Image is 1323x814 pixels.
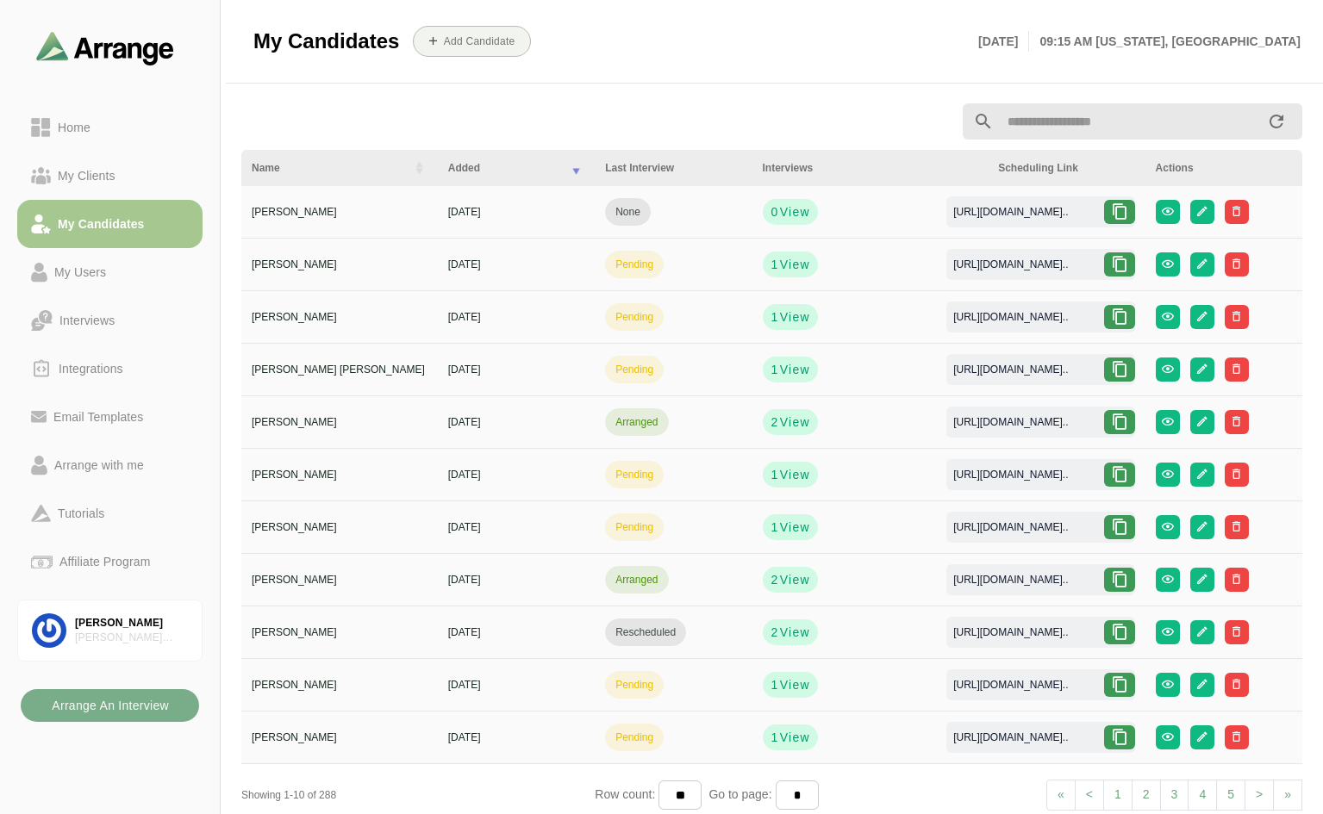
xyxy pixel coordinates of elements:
strong: 1 [770,361,778,378]
button: 2View [763,619,818,645]
div: [PERSON_NAME] [252,624,427,640]
div: [DATE] [448,624,584,640]
div: [URL][DOMAIN_NAME].. [939,677,1082,693]
strong: 0 [770,203,778,221]
span: Go to page: [702,787,775,801]
div: [DATE] [448,204,584,220]
div: [DATE] [448,309,584,325]
div: My Users [47,262,113,283]
span: View [779,308,810,326]
div: arranged [615,572,658,587]
div: [DATE] [448,730,584,745]
strong: 1 [770,676,778,693]
a: Affiliate Program [17,537,203,586]
div: [URL][DOMAIN_NAME].. [939,730,1082,745]
div: [DATE] [448,467,584,482]
div: pending [615,730,653,745]
strong: 1 [770,308,778,326]
p: [DATE] [978,31,1029,52]
i: appended action [1266,111,1287,132]
div: Showing 1-10 of 288 [241,787,595,803]
div: [PERSON_NAME] [252,730,427,745]
div: Affiliate Program [53,551,157,572]
span: View [779,203,810,221]
div: [URL][DOMAIN_NAME].. [939,414,1082,430]
b: Arrange An Interview [51,689,169,722]
div: [DATE] [448,414,584,430]
strong: 1 [770,729,778,746]
button: 1View [763,304,818,330]
a: Next [1245,780,1274,811]
strong: 1 [770,466,778,483]
div: Email Templates [47,407,150,427]
div: None [615,204,640,220]
strong: 1 [770,256,778,273]
a: 2 [1132,780,1161,811]
div: pending [615,467,653,482]
div: [PERSON_NAME] [252,572,427,587]
img: arrangeai-name-small-logo.4d2b8aee.svg [36,31,174,65]
a: 3 [1160,780,1189,811]
b: Add Candidate [443,35,515,47]
div: Home [51,117,97,138]
div: Integrations [52,358,130,379]
p: 09:15 AM [US_STATE], [GEOGRAPHIC_DATA] [1029,31,1301,52]
div: Name [252,160,402,176]
div: Interviews [763,160,978,176]
button: 0View [763,199,818,225]
div: Actions [1156,160,1292,176]
div: [URL][DOMAIN_NAME].. [939,467,1082,482]
div: [PERSON_NAME] [75,616,188,631]
button: Arrange An Interview [21,689,199,722]
button: 2View [763,567,818,593]
div: rescheduled [615,624,676,640]
a: Home [17,103,203,152]
div: [DATE] [448,362,584,377]
div: [DATE] [448,257,584,272]
div: [URL][DOMAIN_NAME].. [939,572,1082,587]
div: [PERSON_NAME] Associates [75,631,188,645]
strong: 2 [770,571,778,588]
div: Last Interview [605,160,741,176]
div: [URL][DOMAIN_NAME].. [939,624,1082,640]
div: Added [448,160,559,176]
div: [URL][DOMAIN_NAME].. [939,204,1082,220]
div: pending [615,519,653,535]
button: 1View [763,514,818,540]
div: My Candidates [51,214,152,234]
a: My Candidates [17,200,203,248]
span: View [779,624,810,641]
span: View [779,676,810,693]
span: View [779,519,810,536]
strong: 2 [770,413,778,431]
div: pending [615,257,653,272]
div: [PERSON_NAME] [PERSON_NAME] [252,362,427,377]
div: [PERSON_NAME] [252,677,427,693]
span: View [779,571,810,588]
div: [PERSON_NAME] [252,309,427,325]
div: pending [615,309,653,325]
div: [URL][DOMAIN_NAME].. [939,519,1082,535]
span: » [1284,787,1291,801]
div: [PERSON_NAME] [252,467,427,482]
button: Add Candidate [413,26,531,57]
a: Tutorials [17,489,203,537]
button: 1View [763,672,818,698]
button: 2View [763,409,818,435]
div: Scheduling Link [998,160,1134,176]
button: 1View [763,357,818,382]
div: arranged [615,414,658,430]
div: [URL][DOMAIN_NAME].. [939,309,1082,325]
strong: 2 [770,624,778,641]
span: View [779,413,810,431]
div: pending [615,362,653,377]
a: [PERSON_NAME][PERSON_NAME] Associates [17,600,203,662]
div: My Clients [51,165,122,186]
a: My Users [17,248,203,296]
strong: 1 [770,519,778,536]
span: My Candidates [253,28,399,54]
a: 4 [1188,780,1217,811]
span: View [779,466,810,483]
div: [PERSON_NAME] [252,519,427,535]
div: [DATE] [448,677,584,693]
